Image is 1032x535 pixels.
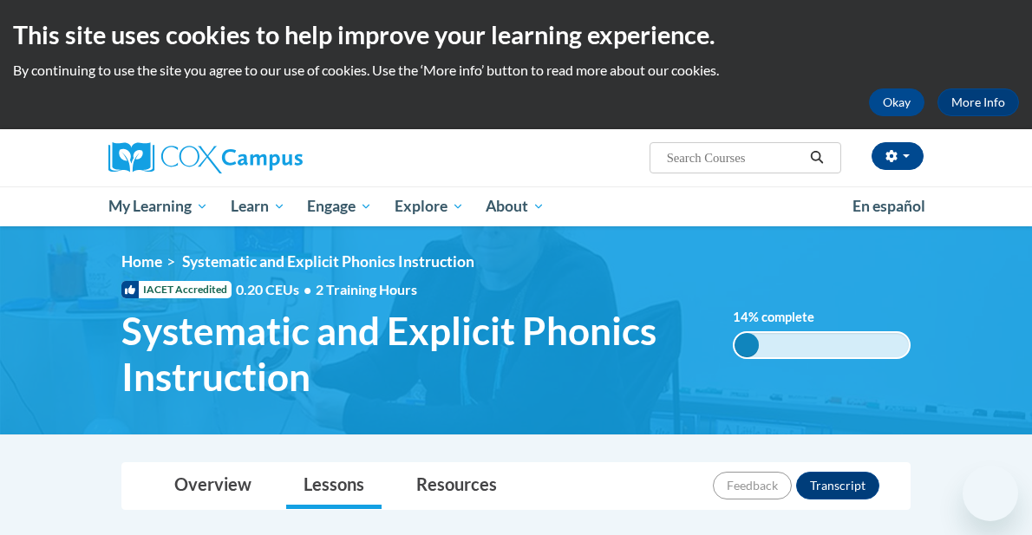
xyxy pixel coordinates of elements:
[395,196,464,217] span: Explore
[121,281,232,298] span: IACET Accredited
[231,196,285,217] span: Learn
[121,308,707,400] span: Systematic and Explicit Phonics Instruction
[219,186,297,226] a: Learn
[383,186,475,226] a: Explore
[182,252,474,271] span: Systematic and Explicit Phonics Instruction
[475,186,557,226] a: About
[733,310,748,324] span: 14
[735,333,759,357] div: 14%
[937,88,1019,116] a: More Info
[121,252,162,271] a: Home
[713,472,792,499] button: Feedback
[296,186,383,226] a: Engage
[316,281,417,297] span: 2 Training Hours
[108,196,208,217] span: My Learning
[841,188,937,225] a: En español
[157,463,269,509] a: Overview
[304,281,311,297] span: •
[869,88,924,116] button: Okay
[236,280,316,299] span: 0.20 CEUs
[852,197,925,215] span: En español
[95,186,937,226] div: Main menu
[804,147,830,168] button: Search
[872,142,924,170] button: Account Settings
[307,196,372,217] span: Engage
[108,142,363,173] a: Cox Campus
[963,466,1018,521] iframe: Button to launch messaging window
[13,61,1019,80] p: By continuing to use the site you agree to our use of cookies. Use the ‘More info’ button to read...
[399,463,514,509] a: Resources
[108,142,303,173] img: Cox Campus
[486,196,545,217] span: About
[733,308,833,327] label: % complete
[665,147,804,168] input: Search Courses
[796,472,879,499] button: Transcript
[13,17,1019,52] h2: This site uses cookies to help improve your learning experience.
[97,186,219,226] a: My Learning
[286,463,382,509] a: Lessons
